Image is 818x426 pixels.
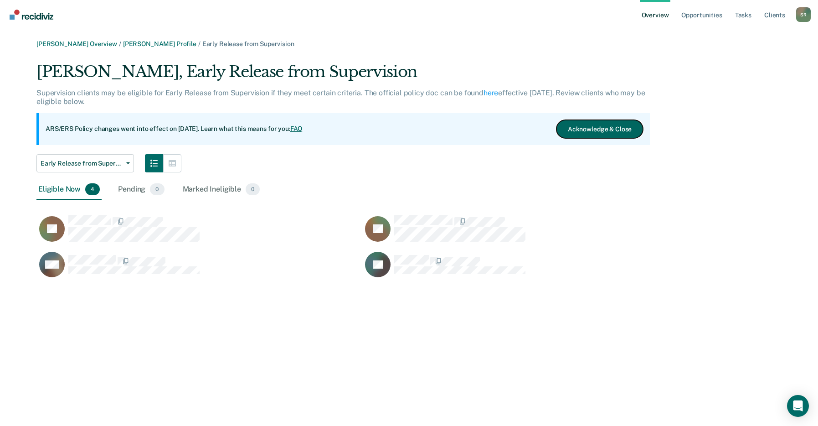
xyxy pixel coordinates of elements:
span: 0 [246,183,260,195]
button: Acknowledge & Close [556,120,643,138]
span: / [117,40,123,47]
div: CaseloadOpportunityCell-02906951 [362,215,688,251]
button: Early Release from Supervision [36,154,134,172]
div: CaseloadOpportunityCell-04101651 [36,251,362,288]
div: Pending0 [116,180,166,200]
div: S R [796,7,811,22]
a: [PERSON_NAME] Profile [123,40,196,47]
span: / [196,40,202,47]
img: Recidiviz [10,10,53,20]
div: [PERSON_NAME], Early Release from Supervision [36,62,650,88]
p: Supervision clients may be eligible for Early Release from Supervision if they meet certain crite... [36,88,645,106]
a: FAQ [290,125,303,132]
div: CaseloadOpportunityCell-05059161 [362,251,688,288]
a: [PERSON_NAME] Overview [36,40,117,47]
p: ARS/ERS Policy changes went into effect on [DATE]. Learn what this means for you: [46,125,303,134]
span: 0 [150,183,164,195]
a: here [484,88,498,97]
div: Marked Ineligible0 [181,180,262,200]
div: Open Intercom Messenger [787,395,809,417]
div: CaseloadOpportunityCell-02168787 [36,215,362,251]
span: Early Release from Supervision [41,160,123,167]
span: Early Release from Supervision [202,40,294,47]
button: Profile dropdown button [796,7,811,22]
span: 4 [85,183,100,195]
div: Eligible Now4 [36,180,102,200]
